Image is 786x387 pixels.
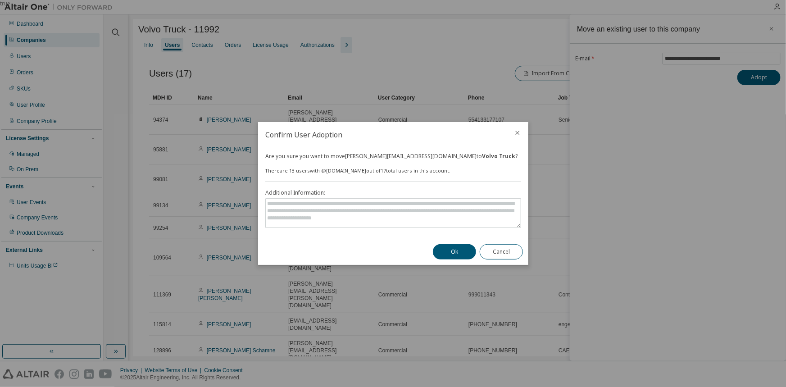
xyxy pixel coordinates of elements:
[433,244,476,260] button: Ok
[258,122,507,147] h2: Confirm User Adoption
[482,152,515,160] strong: Volvo Truck
[480,244,523,260] button: Cancel
[514,129,521,137] button: close
[265,167,521,174] div: There are 13 users with @ [DOMAIN_NAME] out of 17 total users in this account.
[265,153,521,160] div: Are you sure you want to move [PERSON_NAME][EMAIL_ADDRESS][DOMAIN_NAME] to ?
[265,189,521,196] label: Additional Information:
